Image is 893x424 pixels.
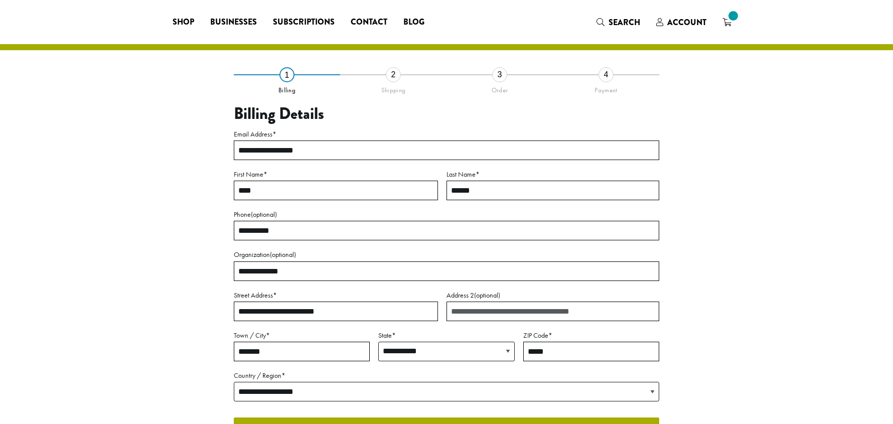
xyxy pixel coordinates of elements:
a: Account [648,14,714,31]
h3: Billing Details [234,104,659,123]
a: Contact [343,14,395,30]
label: Address 2 [446,289,659,302]
span: (optional) [474,291,500,300]
div: 2 [386,67,401,82]
a: Shop [165,14,202,30]
span: (optional) [270,250,296,259]
a: Subscriptions [265,14,343,30]
div: 3 [492,67,507,82]
span: (optional) [251,210,277,219]
span: Account [667,17,706,28]
span: Shop [173,16,194,29]
div: Shipping [340,82,446,94]
div: Order [446,82,553,94]
label: Town / City [234,329,370,342]
label: Street Address [234,289,438,302]
span: Businesses [210,16,257,29]
label: ZIP Code [523,329,659,342]
span: Search [609,17,640,28]
label: Organization [234,248,659,261]
label: Email Address [234,128,659,140]
label: State [378,329,514,342]
label: First Name [234,168,438,181]
div: Payment [553,82,659,94]
a: Businesses [202,14,265,30]
span: Contact [351,16,387,29]
a: Blog [395,14,432,30]
span: Subscriptions [273,16,335,29]
span: Blog [403,16,424,29]
a: Search [588,14,648,31]
div: 1 [279,67,294,82]
label: Last Name [446,168,659,181]
div: Billing [234,82,340,94]
div: 4 [599,67,614,82]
